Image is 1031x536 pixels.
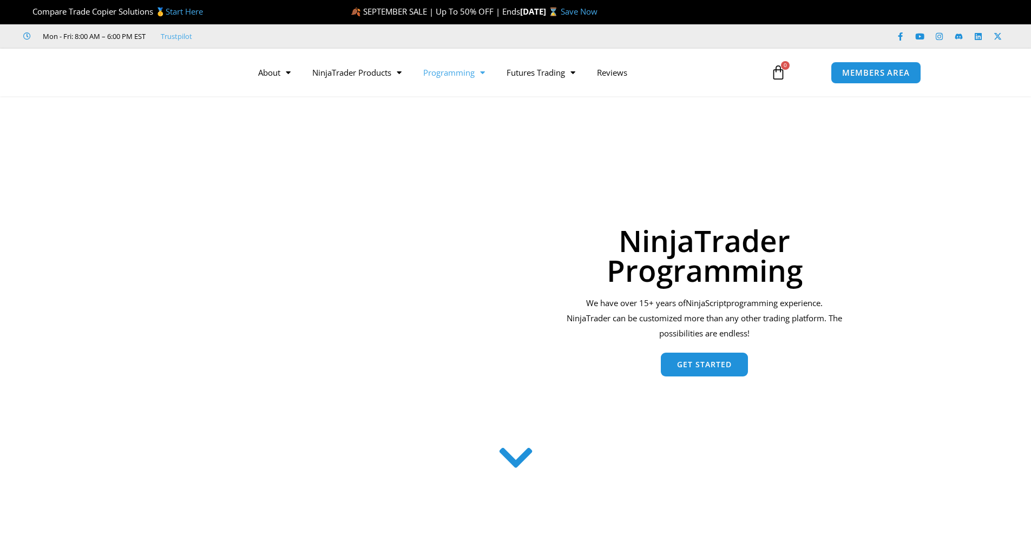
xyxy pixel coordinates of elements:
[110,53,226,92] img: LogoAI | Affordable Indicators – NinjaTrader
[161,30,192,43] a: Trustpilot
[412,60,496,85] a: Programming
[563,226,845,285] h1: NinjaTrader Programming
[686,297,726,308] span: NinjaScript
[831,62,921,84] a: MEMBERS AREA
[496,60,586,85] a: Futures Trading
[754,57,802,88] a: 0
[842,69,910,77] span: MEMBERS AREA
[23,6,203,17] span: Compare Trade Copier Solutions 🥇
[677,361,732,368] span: Get Started
[661,353,748,376] a: Get Started
[301,60,412,85] a: NinjaTrader Products
[586,60,638,85] a: Reviews
[520,6,561,17] strong: [DATE] ⌛
[166,6,203,17] a: Start Here
[563,296,845,341] div: We have over 15+ years of
[781,61,790,70] span: 0
[40,30,146,43] span: Mon - Fri: 8:00 AM – 6:00 PM EST
[351,6,520,17] span: 🍂 SEPTEMBER SALE | Up To 50% OFF | Ends
[247,60,758,85] nav: Menu
[247,60,301,85] a: About
[202,153,515,425] img: programming 1 | Affordable Indicators – NinjaTrader
[561,6,597,17] a: Save Now
[567,297,842,339] span: programming experience. NinjaTrader can be customized more than any other trading platform. The p...
[24,8,32,16] img: 🏆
